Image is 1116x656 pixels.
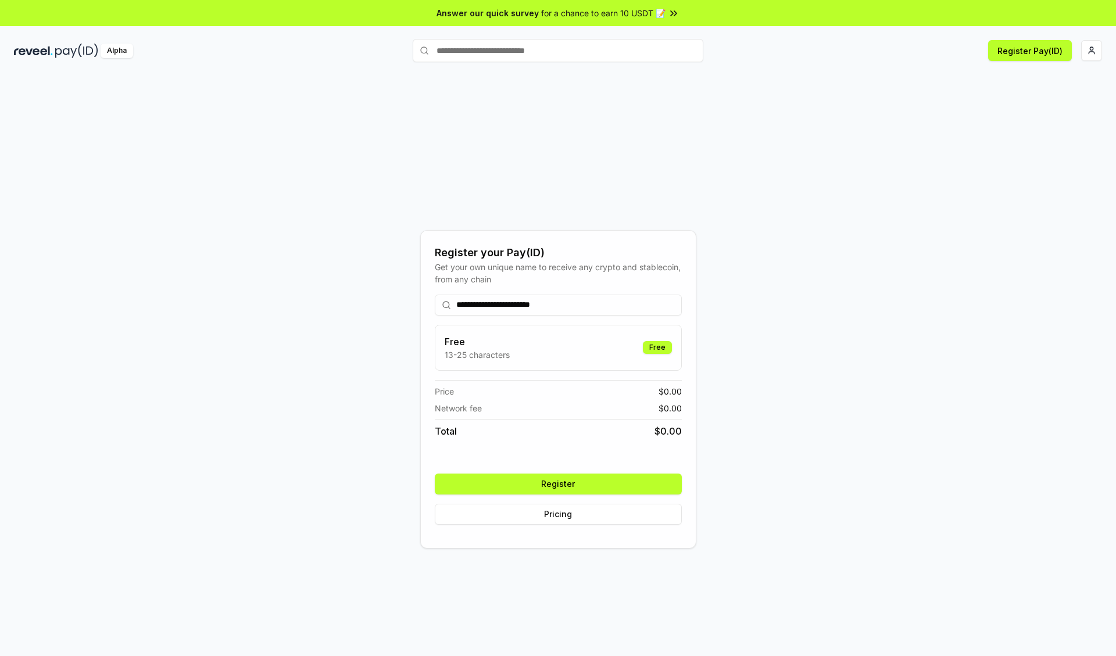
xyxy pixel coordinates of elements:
[659,385,682,397] span: $ 0.00
[435,245,682,261] div: Register your Pay(ID)
[435,402,482,414] span: Network fee
[435,474,682,494] button: Register
[435,385,454,397] span: Price
[659,402,682,414] span: $ 0.00
[435,504,682,525] button: Pricing
[435,424,457,438] span: Total
[643,341,672,354] div: Free
[541,7,666,19] span: for a chance to earn 10 USDT 📝
[445,349,510,361] p: 13-25 characters
[101,44,133,58] div: Alpha
[435,261,682,285] div: Get your own unique name to receive any crypto and stablecoin, from any chain
[437,7,539,19] span: Answer our quick survey
[654,424,682,438] span: $ 0.00
[55,44,98,58] img: pay_id
[445,335,510,349] h3: Free
[988,40,1072,61] button: Register Pay(ID)
[14,44,53,58] img: reveel_dark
